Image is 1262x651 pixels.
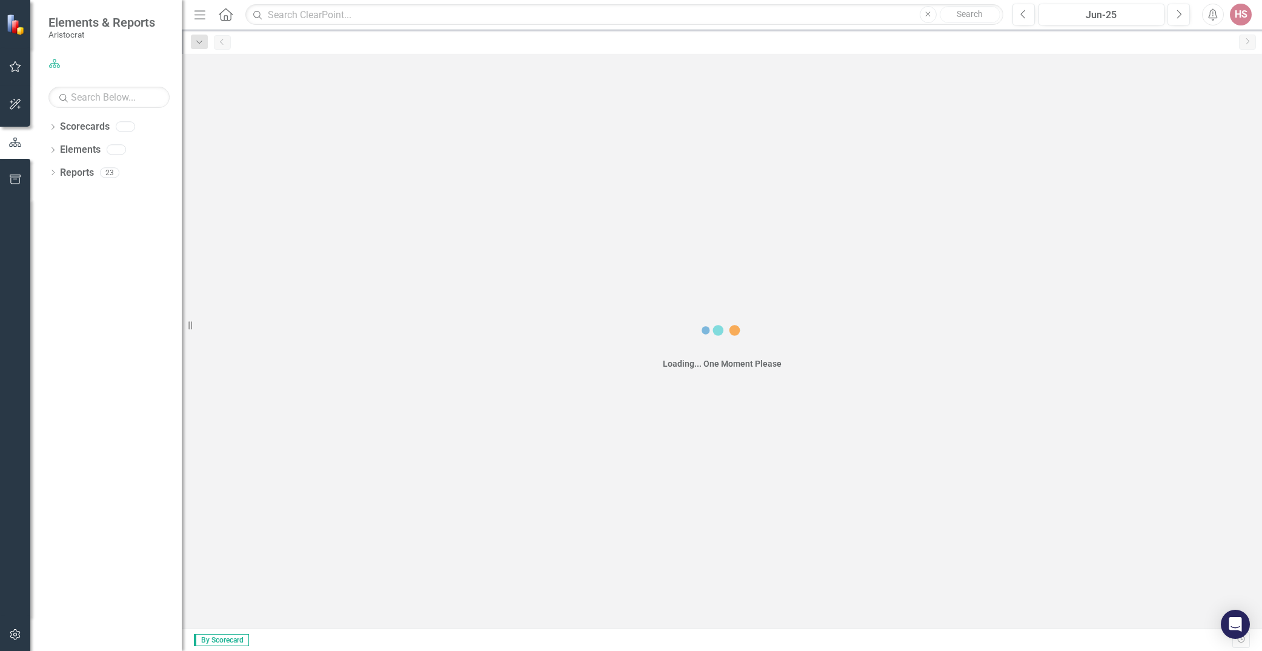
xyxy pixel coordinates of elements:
[194,634,249,646] span: By Scorecard
[1221,610,1250,639] div: Open Intercom Messenger
[6,14,27,35] img: ClearPoint Strategy
[957,9,983,19] span: Search
[60,166,94,180] a: Reports
[940,6,1000,23] button: Search
[60,120,110,134] a: Scorecards
[48,87,170,108] input: Search Below...
[60,143,101,157] a: Elements
[663,358,782,370] div: Loading... One Moment Please
[1230,4,1252,25] button: HS
[245,4,1003,25] input: Search ClearPoint...
[100,167,119,178] div: 23
[48,15,155,30] span: Elements & Reports
[1043,8,1160,22] div: Jun-25
[48,30,155,39] small: Aristocrat
[1038,4,1164,25] button: Jun-25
